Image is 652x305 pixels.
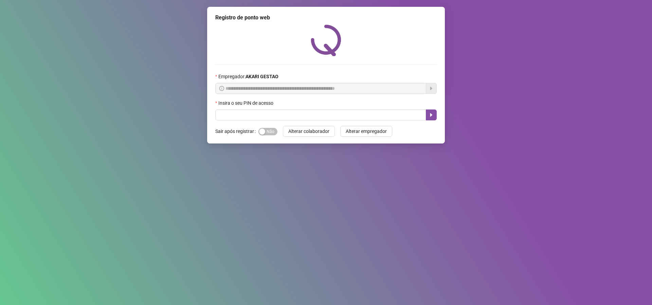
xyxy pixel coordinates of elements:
div: Registro de ponto web [215,14,437,22]
label: Sair após registrar [215,126,258,137]
button: Alterar empregador [340,126,392,137]
label: Insira o seu PIN de acesso [215,99,278,107]
img: QRPoint [311,24,341,56]
span: info-circle [219,86,224,91]
span: Alterar empregador [346,128,387,135]
span: Empregador : [218,73,278,80]
strong: AKARI GESTAO [246,74,278,79]
button: Alterar colaborador [283,126,335,137]
span: caret-right [429,112,434,118]
span: Alterar colaborador [288,128,329,135]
